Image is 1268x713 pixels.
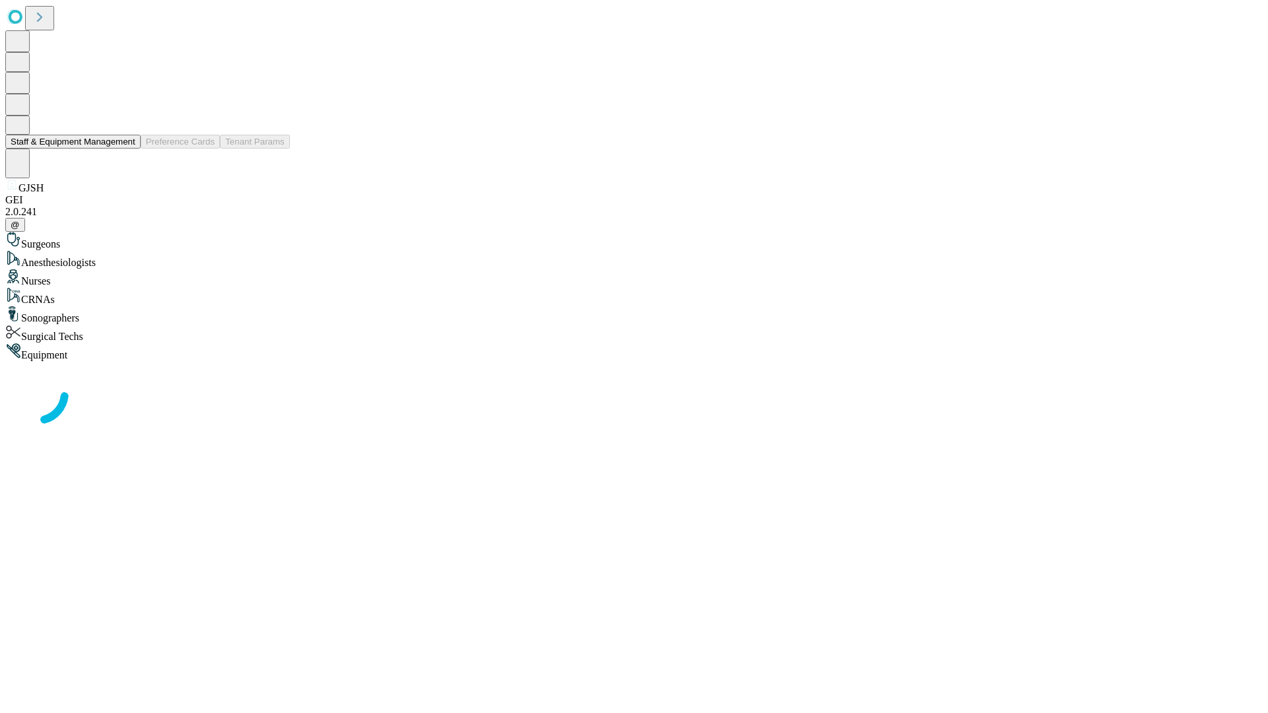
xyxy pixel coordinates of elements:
[220,135,290,149] button: Tenant Params
[5,206,1263,218] div: 2.0.241
[5,232,1263,250] div: Surgeons
[5,343,1263,361] div: Equipment
[5,218,25,232] button: @
[5,306,1263,324] div: Sonographers
[5,324,1263,343] div: Surgical Techs
[141,135,220,149] button: Preference Cards
[5,194,1263,206] div: GEI
[11,220,20,230] span: @
[5,287,1263,306] div: CRNAs
[5,135,141,149] button: Staff & Equipment Management
[18,182,44,193] span: GJSH
[5,250,1263,269] div: Anesthesiologists
[5,269,1263,287] div: Nurses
